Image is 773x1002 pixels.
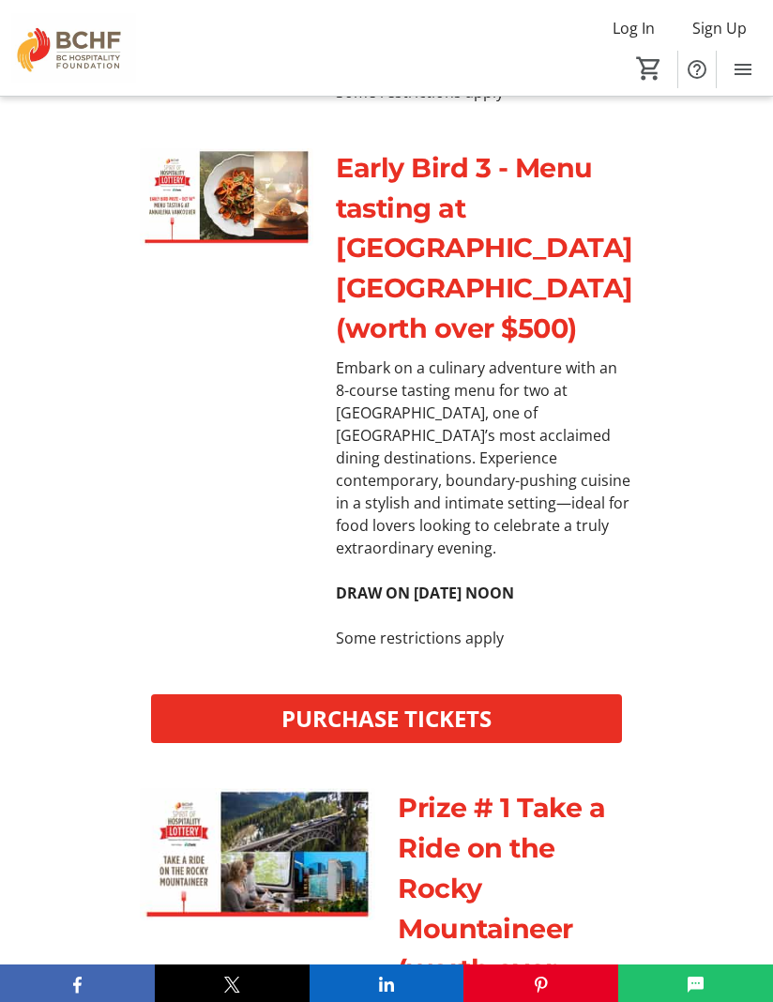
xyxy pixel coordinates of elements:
button: LinkedIn [310,964,464,1002]
button: PURCHASE TICKETS [151,694,621,743]
img: BC Hospitality Foundation's Logo [11,13,136,83]
strong: DRAW ON [DATE] NOON [336,583,514,603]
p: Some restrictions apply [336,627,633,649]
button: Sign Up [677,13,762,43]
img: undefined [140,148,313,246]
p: Embark on a culinary adventure with an 8-course tasting menu for two at [GEOGRAPHIC_DATA], one of... [336,357,633,559]
button: Menu [724,51,762,88]
span: Sign Up [692,17,747,39]
img: undefined [140,788,375,920]
button: X [155,964,310,1002]
button: SMS [618,964,773,1002]
button: Help [678,51,716,88]
span: Log In [613,17,655,39]
button: Pinterest [463,964,618,1002]
button: Log In [598,13,670,43]
button: Cart [632,52,666,85]
span: PURCHASE TICKETS [281,702,492,736]
p: Early Bird 3 - Menu tasting at [GEOGRAPHIC_DATA] [GEOGRAPHIC_DATA] (worth over $500) [336,148,633,350]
